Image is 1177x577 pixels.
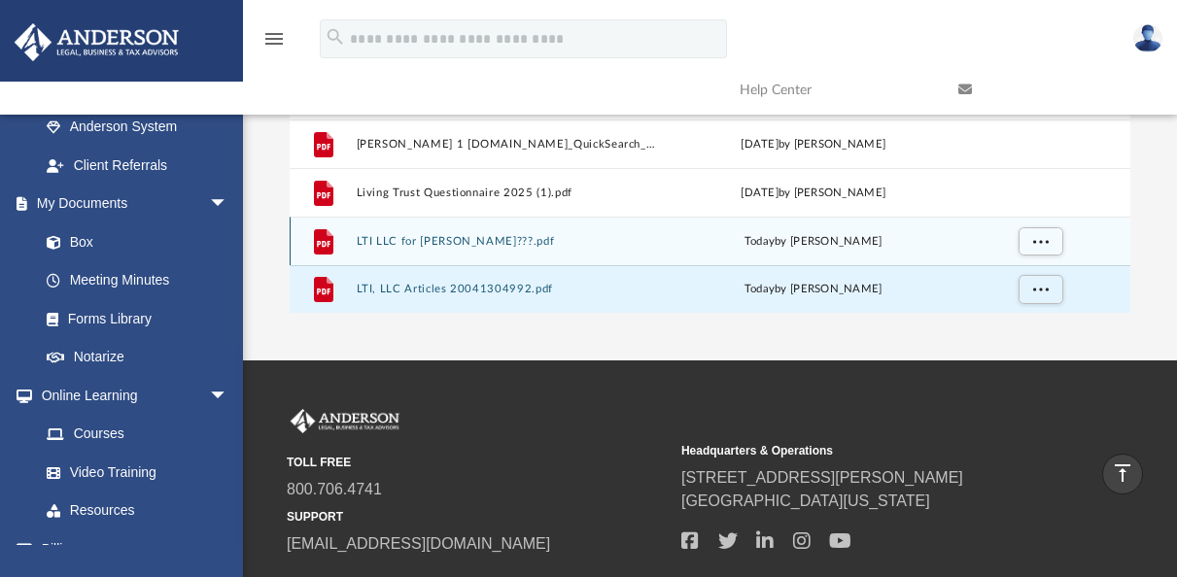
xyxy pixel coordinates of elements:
[725,51,944,128] a: Help Center
[27,299,238,338] a: Forms Library
[14,185,248,223] a: My Documentsarrow_drop_down
[681,442,1062,459] small: Headquarters & Operations
[744,284,775,294] span: today
[27,453,238,492] a: Video Training
[209,376,248,416] span: arrow_drop_down
[664,136,963,153] div: [DATE] by [PERSON_NAME]
[325,26,346,48] i: search
[27,338,248,377] a: Notarize
[357,235,656,248] button: LTI LLC for [PERSON_NAME]???.pdf
[209,529,248,569] span: arrow_drop_down
[1102,454,1143,494] a: vertical_align_top
[1019,227,1063,256] button: More options
[287,535,550,552] a: [EMAIL_ADDRESS][DOMAIN_NAME]
[287,454,668,471] small: TOLL FREE
[681,492,930,509] a: [GEOGRAPHIC_DATA][US_STATE]
[287,481,382,497] a: 800.706.4741
[209,185,248,224] span: arrow_drop_down
[357,283,656,295] button: LTI, LLC Articles 20041304992.pdf
[27,146,248,185] a: Client Referrals
[681,469,963,486] a: [STREET_ADDRESS][PERSON_NAME]
[357,187,656,199] button: Living Trust Questionnaire 2025 (1).pdf
[14,376,248,415] a: Online Learningarrow_drop_down
[744,236,775,247] span: today
[1133,24,1162,52] img: User Pic
[27,108,248,147] a: Anderson System
[1019,275,1063,304] button: More options
[1111,461,1134,485] i: vertical_align_top
[27,222,238,261] a: Box
[27,261,248,300] a: Meeting Minutes
[287,508,668,526] small: SUPPORT
[287,409,403,434] img: Anderson Advisors Platinum Portal
[14,529,258,568] a: Billingarrow_drop_down
[262,27,286,51] i: menu
[664,185,963,202] div: [DATE] by [PERSON_NAME]
[27,492,248,530] a: Resources
[357,138,656,151] button: [PERSON_NAME] 1 [DOMAIN_NAME]_QuickSearch_doreport.aspx_pid=0171923112017.pdf
[262,37,286,51] a: menu
[664,233,963,251] div: by [PERSON_NAME]
[27,415,248,454] a: Courses
[664,281,963,298] div: by [PERSON_NAME]
[9,23,185,61] img: Anderson Advisors Platinum Portal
